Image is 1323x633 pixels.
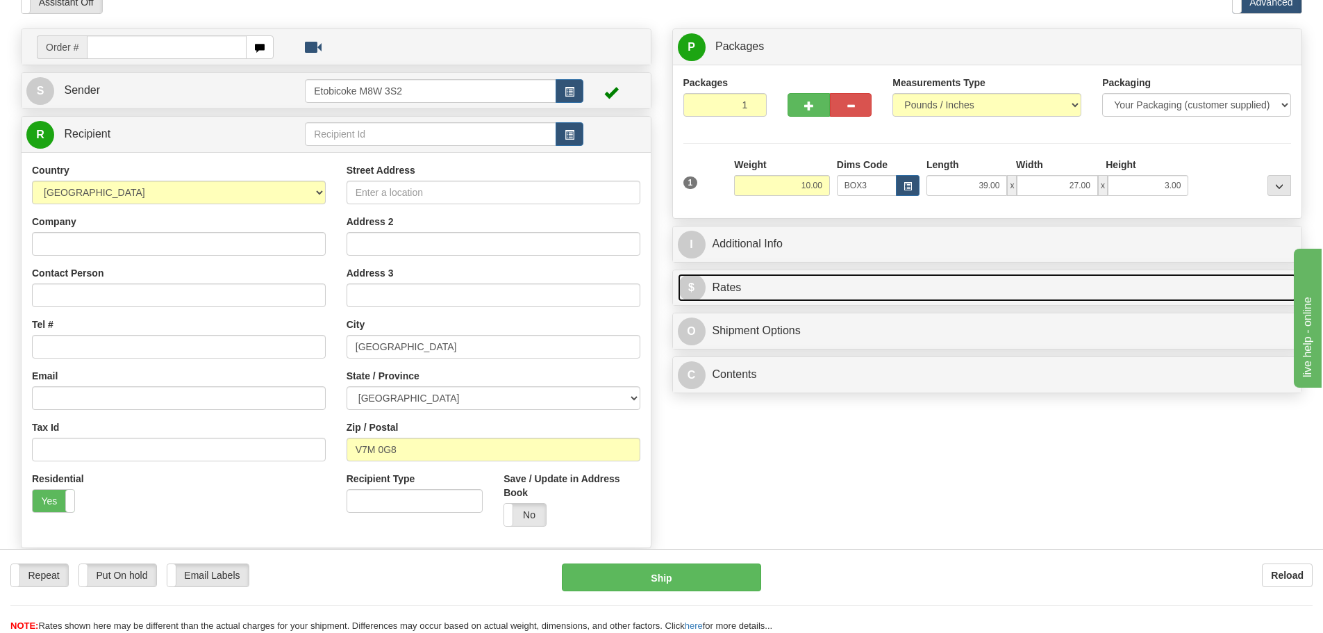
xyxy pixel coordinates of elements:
label: Recipient Type [347,472,415,486]
span: I [678,231,706,258]
span: x [1007,175,1017,196]
label: No [504,504,546,526]
a: IAdditional Info [678,230,1297,258]
label: Email [32,369,58,383]
div: ... [1267,175,1291,196]
label: Tax Id [32,420,59,434]
label: Residential [32,472,84,486]
input: Sender Id [305,79,556,103]
span: C [678,361,706,389]
span: P [678,33,706,61]
span: NOTE: [10,620,38,631]
span: R [26,121,54,149]
label: Weight [734,158,766,172]
span: Sender [64,84,100,96]
label: Zip / Postal [347,420,399,434]
span: O [678,318,706,345]
button: Ship [562,564,761,591]
label: Address 2 [347,215,394,229]
iframe: chat widget [1291,245,1322,387]
input: Recipient Id [305,122,556,146]
label: Tel # [32,318,53,331]
label: Width [1016,158,1043,172]
label: Yes [33,490,74,512]
a: $Rates [678,274,1297,302]
span: S [26,77,54,105]
input: Enter a location [347,181,640,204]
a: OShipment Options [678,317,1297,345]
button: Reload [1262,564,1313,587]
span: $ [678,274,706,302]
a: here [685,620,703,631]
label: Contact Person [32,266,103,280]
a: S Sender [26,76,305,105]
label: Email Labels [167,564,249,586]
label: Repeat [11,564,68,586]
span: x [1098,175,1108,196]
label: Street Address [347,163,415,177]
b: Reload [1271,570,1304,581]
label: Packaging [1102,76,1151,90]
label: Put On hold [79,564,156,586]
label: City [347,318,365,331]
label: Packages [683,76,729,90]
span: Packages [715,40,764,52]
label: Height [1106,158,1136,172]
a: CContents [678,361,1297,389]
span: 1 [683,176,698,189]
a: P Packages [678,33,1297,61]
label: Length [926,158,959,172]
label: Company [32,215,76,229]
a: R Recipient [26,120,274,149]
label: Save / Update in Address Book [504,472,640,500]
label: Dims Code [837,158,888,172]
span: Recipient [64,128,110,140]
label: Country [32,163,69,177]
label: State / Province [347,369,419,383]
div: live help - online [10,8,128,25]
label: Address 3 [347,266,394,280]
label: Measurements Type [892,76,985,90]
span: Order # [37,35,87,59]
